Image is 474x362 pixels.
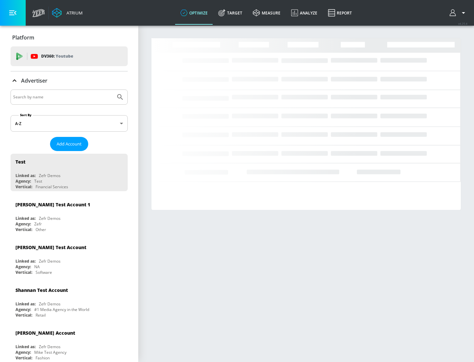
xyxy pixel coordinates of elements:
[36,227,46,232] div: Other
[15,244,86,250] div: [PERSON_NAME] Test Account
[15,258,36,264] div: Linked as:
[15,216,36,221] div: Linked as:
[15,301,36,307] div: Linked as:
[36,184,68,190] div: Financial Services
[39,173,61,178] div: Zefr Demos
[50,137,88,151] button: Add Account
[15,221,31,227] div: Agency:
[11,71,128,90] div: Advertiser
[34,178,42,184] div: Test
[11,239,128,277] div: [PERSON_NAME] Test AccountLinked as:Zefr DemosAgency:NAVertical:Software
[36,312,46,318] div: Retail
[11,46,128,66] div: DV360: Youtube
[21,77,47,84] p: Advertiser
[175,1,213,25] a: optimize
[41,53,73,60] p: DV360:
[15,178,31,184] div: Agency:
[34,307,89,312] div: #1 Media Agency in the World
[11,196,128,234] div: [PERSON_NAME] Test Account 1Linked as:Zefr DemosAgency:ZefrVertical:Other
[15,312,32,318] div: Vertical:
[11,115,128,132] div: A-Z
[15,287,68,293] div: Shannan Test Account
[15,264,31,270] div: Agency:
[56,53,73,60] p: Youtube
[11,154,128,191] div: TestLinked as:Zefr DemosAgency:TestVertical:Financial Services
[11,282,128,320] div: Shannan Test AccountLinked as:Zefr DemosAgency:#1 Media Agency in the WorldVertical:Retail
[39,344,61,349] div: Zefr Demos
[34,221,42,227] div: Zefr
[39,301,61,307] div: Zefr Demos
[15,184,32,190] div: Vertical:
[458,22,467,25] span: v 4.25.4
[52,8,83,18] a: Atrium
[12,34,34,41] p: Platform
[39,258,61,264] div: Zefr Demos
[39,216,61,221] div: Zefr Demos
[19,113,33,117] label: Sort By
[57,140,82,148] span: Add Account
[15,227,32,232] div: Vertical:
[13,93,113,101] input: Search by name
[15,159,25,165] div: Test
[323,1,357,25] a: Report
[11,28,128,47] div: Platform
[248,1,286,25] a: measure
[15,349,31,355] div: Agency:
[34,349,66,355] div: Mike Test Agency
[15,344,36,349] div: Linked as:
[34,264,40,270] div: NA
[286,1,323,25] a: Analyze
[15,355,32,361] div: Vertical:
[15,270,32,275] div: Vertical:
[213,1,248,25] a: Target
[36,355,50,361] div: Fashion
[64,10,83,16] div: Atrium
[15,173,36,178] div: Linked as:
[15,307,31,312] div: Agency:
[15,330,75,336] div: [PERSON_NAME] Account
[36,270,52,275] div: Software
[15,201,90,208] div: [PERSON_NAME] Test Account 1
